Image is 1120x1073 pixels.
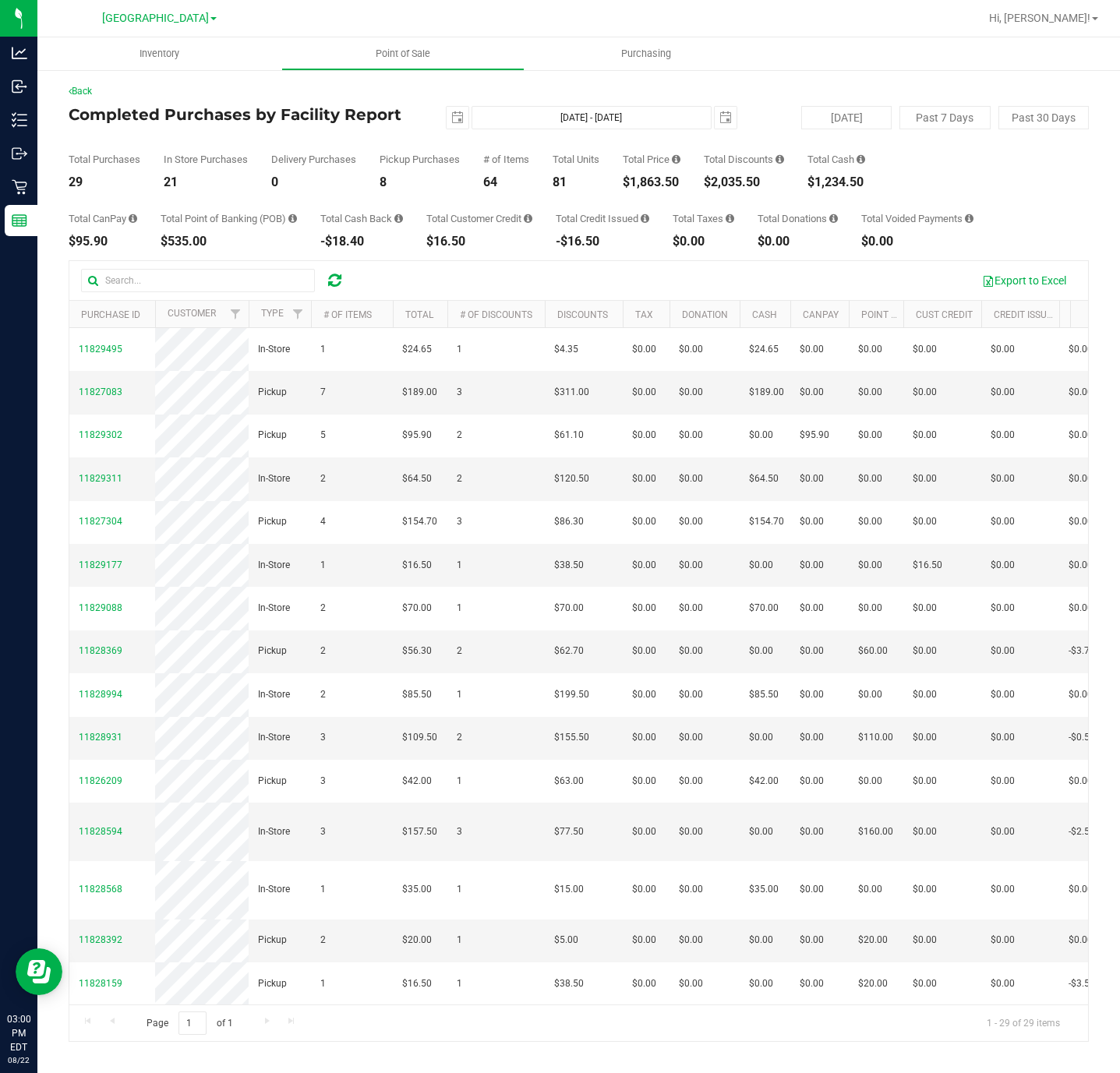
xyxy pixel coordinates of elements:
span: 3 [457,514,462,529]
span: $0.00 [800,471,824,486]
span: $0.00 [749,428,773,443]
span: 2 [457,644,462,658]
span: $0.00 [749,824,773,839]
span: Pickup [258,428,287,443]
span: $0.00 [679,882,703,897]
span: $0.00 [632,882,656,897]
span: $0.00 [632,342,656,357]
span: Pickup [258,514,287,529]
span: $0.00 [991,933,1015,948]
div: $16.50 [426,235,532,248]
span: $5.00 [554,933,578,948]
span: $62.70 [554,644,584,658]
span: $0.00 [858,558,882,573]
iframe: Resource center [16,948,62,995]
span: In-Store [258,730,290,745]
span: $0.00 [632,774,656,789]
span: 11827304 [79,516,122,527]
span: $15.00 [554,882,584,897]
span: select [715,107,737,129]
span: $0.00 [749,558,773,573]
a: Purchasing [525,37,768,70]
div: $95.90 [69,235,137,248]
span: $0.00 [1069,471,1093,486]
div: Total Purchases [69,154,140,164]
span: $0.00 [800,687,824,702]
span: $0.00 [991,514,1015,529]
span: 2 [320,933,326,948]
span: $0.00 [800,385,824,400]
a: Tax [635,309,653,320]
span: $0.00 [913,882,937,897]
span: $64.50 [402,471,432,486]
input: 1 [178,1011,207,1036]
span: $110.00 [858,730,893,745]
span: $0.00 [800,342,824,357]
a: Cust Credit [916,309,973,320]
span: $0.00 [858,342,882,357]
span: 1 [320,558,326,573]
span: $160.00 [858,824,893,839]
button: Export to Excel [972,267,1076,294]
span: 11829302 [79,429,122,440]
span: $0.00 [913,824,937,839]
span: $155.50 [554,730,589,745]
a: Point of Banking (POB) [861,309,972,320]
span: $154.70 [749,514,784,529]
span: $86.30 [554,514,584,529]
span: In-Store [258,601,290,616]
span: $0.00 [1069,601,1093,616]
span: $0.00 [991,824,1015,839]
span: $0.00 [913,730,937,745]
span: $63.00 [554,774,584,789]
span: 11828392 [79,934,122,945]
span: $0.00 [679,342,703,357]
span: $0.00 [991,385,1015,400]
span: $61.10 [554,428,584,443]
span: $0.00 [913,644,937,658]
span: $0.00 [1069,774,1093,789]
span: $0.00 [679,428,703,443]
span: 11829311 [79,473,122,484]
span: $0.00 [913,385,937,400]
div: Total Cash Back [320,214,403,224]
span: $0.00 [679,933,703,948]
div: Pickup Purchases [380,154,460,164]
span: 1 [457,342,462,357]
span: $0.00 [679,558,703,573]
span: $0.00 [749,976,773,991]
i: Sum of all round-up-to-next-dollar total price adjustments for all purchases in the date range. [829,214,838,224]
span: $85.50 [402,687,432,702]
span: $0.00 [632,824,656,839]
div: $0.00 [861,235,973,248]
i: Sum of the discount values applied to the all purchases in the date range. [776,154,784,164]
span: 2 [320,687,326,702]
button: [DATE] [801,106,892,129]
span: In-Store [258,558,290,573]
div: $1,234.50 [807,176,865,189]
span: $70.00 [749,601,779,616]
span: $0.00 [679,385,703,400]
a: Cash [752,309,777,320]
span: $0.00 [913,933,937,948]
div: $1,863.50 [623,176,680,189]
div: $0.00 [758,235,838,248]
a: Filter [223,301,249,327]
span: 1 [457,976,462,991]
inline-svg: Outbound [12,146,27,161]
span: $0.00 [679,976,703,991]
span: 1 [457,558,462,573]
span: $189.00 [402,385,437,400]
div: -$18.40 [320,235,403,248]
i: Sum of the successful, non-voided payments using account credit for all purchases in the date range. [524,214,532,224]
span: Pickup [258,976,287,991]
span: 11828994 [79,689,122,700]
span: $0.00 [632,601,656,616]
span: $0.00 [991,687,1015,702]
span: $0.00 [1069,558,1093,573]
span: 3 [457,385,462,400]
span: -$3.70 [1069,644,1095,658]
a: Customer [168,308,216,319]
span: $24.65 [749,342,779,357]
span: $0.00 [800,601,824,616]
